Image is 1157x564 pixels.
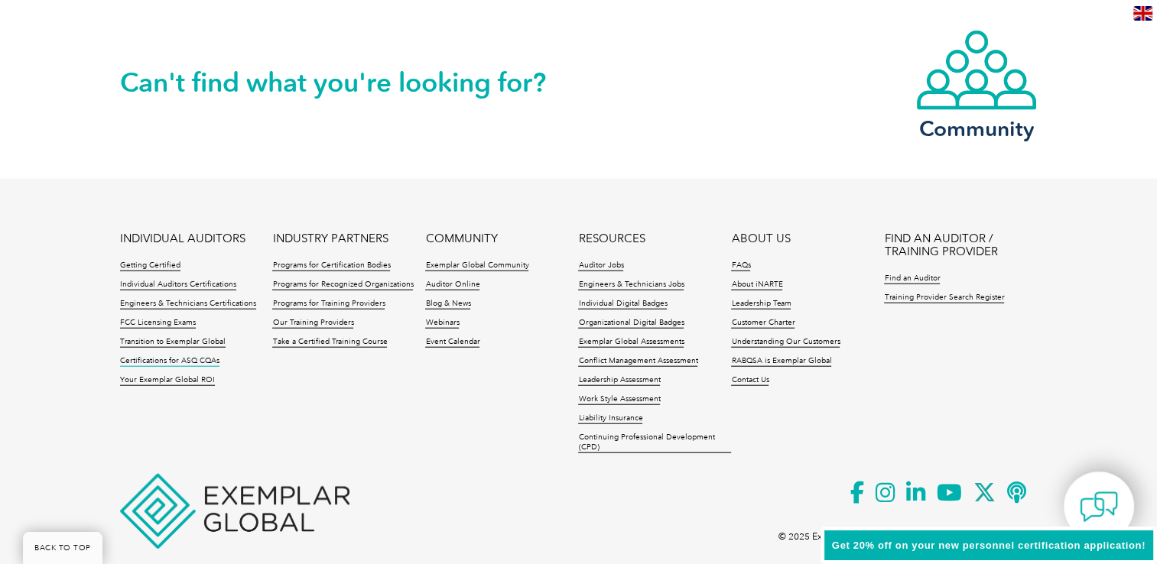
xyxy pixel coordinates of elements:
[120,356,219,367] a: Certifications for ASQ CQAs
[578,318,684,329] a: Organizational Digital Badges
[120,318,196,329] a: FCC Licensing Exams
[1080,488,1118,526] img: contact-chat.png
[731,280,782,290] a: About iNARTE
[578,375,660,386] a: Leadership Assessment
[120,337,226,348] a: Transition to Exemplar Global
[884,293,1004,303] a: Training Provider Search Register
[272,299,385,310] a: Programs for Training Providers
[425,299,470,310] a: Blog & News
[578,433,731,453] a: Continuing Professional Development (CPD)
[120,261,180,271] a: Getting Certified
[120,299,256,310] a: Engineers & Technicians Certifications
[272,337,387,348] a: Take a Certified Training Course
[425,337,479,348] a: Event Calendar
[578,299,667,310] a: Individual Digital Badges
[578,280,684,290] a: Engineers & Technicians Jobs
[425,232,497,245] a: COMMUNITY
[578,261,623,271] a: Auditor Jobs
[1133,6,1152,21] img: en
[731,337,840,348] a: Understanding Our Customers
[915,29,1038,112] img: icon-community.webp
[272,232,388,245] a: INDUSTRY PARTNERS
[884,274,940,284] a: Find an Auditor
[731,299,791,310] a: Leadership Team
[731,232,790,245] a: ABOUT US
[884,232,1037,258] a: FIND AN AUDITOR / TRAINING PROVIDER
[23,532,102,564] a: BACK TO TOP
[731,318,795,329] a: Customer Charter
[120,280,236,290] a: Individual Auditors Certifications
[578,413,642,424] a: Liability Insurance
[120,474,349,549] img: Exemplar Global
[578,337,684,348] a: Exemplar Global Assessments
[915,119,1038,138] h3: Community
[425,280,479,290] a: Auditor Online
[578,232,645,245] a: RESOURCES
[120,232,245,245] a: INDIVIDUAL AUDITORS
[832,540,1146,551] span: Get 20% off on your new personnel certification application!
[578,356,697,367] a: Conflict Management Assessment
[272,261,390,271] a: Programs for Certification Bodies
[915,29,1038,138] a: Community
[778,528,1038,545] p: © 2025 Exemplar Global Inc (Formerly RABQSA International).
[731,356,831,367] a: RABQSA is Exemplar Global
[120,375,215,386] a: Your Exemplar Global ROI
[731,261,750,271] a: FAQs
[272,318,353,329] a: Our Training Providers
[120,70,579,95] h2: Can't find what you're looking for?
[731,375,769,386] a: Contact Us
[578,394,660,405] a: Work Style Assessment
[425,318,459,329] a: Webinars
[272,280,413,290] a: Programs for Recognized Organizations
[425,261,528,271] a: Exemplar Global Community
